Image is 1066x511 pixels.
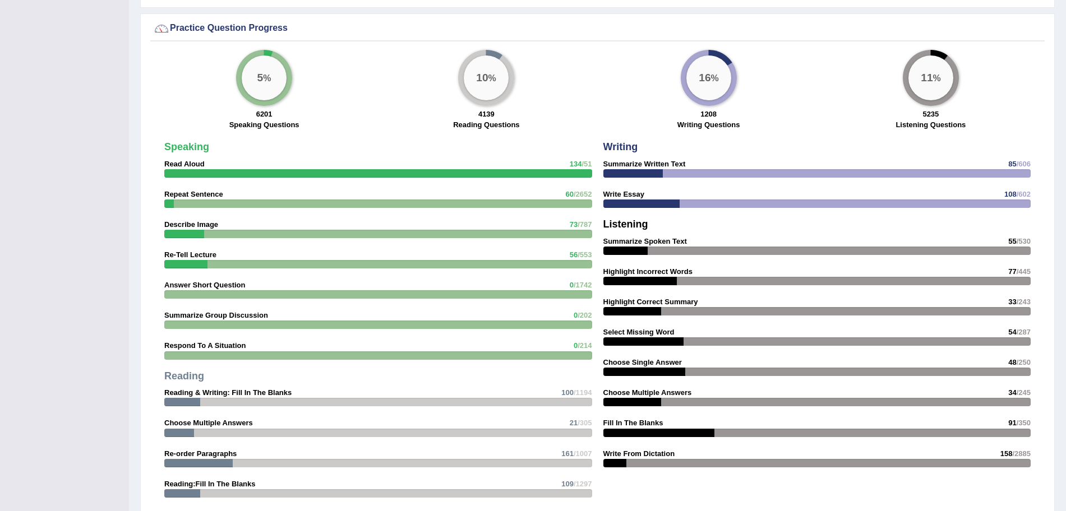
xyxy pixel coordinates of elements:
[164,190,223,198] strong: Repeat Sentence
[164,388,292,397] strong: Reading & Writing: Fill In The Blanks
[164,341,246,350] strong: Respond To A Situation
[164,311,268,319] strong: Summarize Group Discussion
[256,110,273,118] strong: 6201
[1017,358,1031,366] span: /250
[229,119,299,130] label: Speaking Questions
[570,281,574,289] span: 0
[1008,160,1016,168] span: 85
[603,267,693,276] strong: Highlight Incorrect Words
[922,110,939,118] strong: 5235
[164,370,204,382] strong: Reading
[1004,190,1017,198] span: 108
[1017,419,1031,427] span: /350
[1017,267,1031,276] span: /445
[1008,388,1016,397] span: 34
[561,449,574,458] span: 161
[603,219,648,230] strong: Listening
[1000,449,1013,458] span: 158
[578,341,592,350] span: /214
[574,388,592,397] span: /1194
[582,160,592,168] span: /51
[1017,160,1031,168] span: /606
[1017,328,1031,336] span: /287
[1008,237,1016,245] span: 55
[1008,328,1016,336] span: 54
[603,141,638,152] strong: Writing
[242,55,287,100] div: %
[570,419,578,427] span: 21
[453,119,519,130] label: Reading Questions
[603,298,698,306] strong: Highlight Correct Summary
[574,449,592,458] span: /1007
[603,237,687,245] strong: Summarize Spoken Text
[578,250,592,259] span: /553
[603,388,692,397] strong: Choose Multiple Answers
[164,250,216,259] strong: Re-Tell Lecture
[164,141,209,152] strong: Speaking
[1017,237,1031,245] span: /530
[699,71,710,83] big: 16
[164,281,245,289] strong: Answer Short Question
[1017,298,1031,306] span: /243
[908,55,953,100] div: %
[1008,358,1016,366] span: 48
[153,20,1042,37] div: Practice Question Progress
[574,341,578,350] span: 0
[570,250,578,259] span: 56
[164,220,218,229] strong: Describe Image
[477,71,488,83] big: 10
[700,110,717,118] strong: 1208
[578,419,592,427] span: /305
[578,311,592,319] span: /202
[603,358,682,366] strong: Choose Single Answer
[561,388,574,397] span: 100
[686,55,731,100] div: %
[164,449,237,458] strong: Re-order Paragraphs
[1008,419,1016,427] span: 91
[164,419,253,427] strong: Choose Multiple Answers
[921,71,933,83] big: 11
[164,480,256,488] strong: Reading:Fill In The Blanks
[478,110,495,118] strong: 4139
[603,449,675,458] strong: Write From Dictation
[464,55,509,100] div: %
[603,190,644,198] strong: Write Essay
[574,281,592,289] span: /1742
[578,220,592,229] span: /787
[603,419,663,427] strong: Fill In The Blanks
[574,190,592,198] span: /2652
[574,311,578,319] span: 0
[1008,298,1016,306] span: 33
[603,328,675,336] strong: Select Missing Word
[1008,267,1016,276] span: 77
[565,190,573,198] span: 60
[603,160,686,168] strong: Summarize Written Text
[1012,449,1031,458] span: /2885
[561,480,574,488] span: 109
[896,119,966,130] label: Listening Questions
[164,160,205,168] strong: Read Aloud
[570,220,578,229] span: 73
[1017,388,1031,397] span: /245
[1017,190,1031,198] span: /602
[257,71,264,83] big: 5
[677,119,740,130] label: Writing Questions
[570,160,582,168] span: 134
[574,480,592,488] span: /1297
